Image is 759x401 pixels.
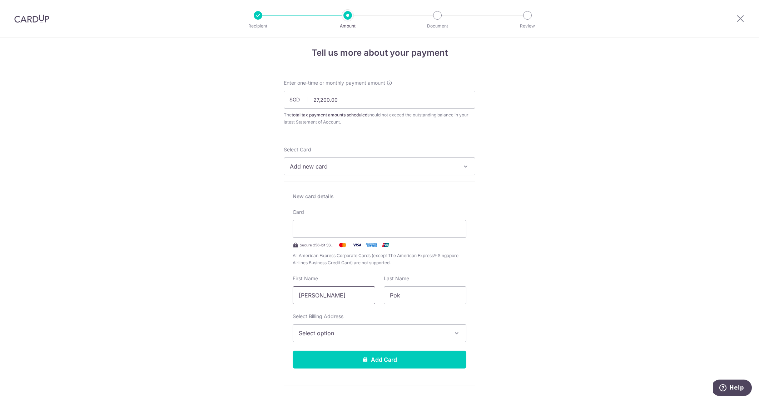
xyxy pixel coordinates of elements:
[292,112,367,117] b: total tax payment amounts scheduled
[293,275,318,282] label: First Name
[384,275,409,282] label: Last Name
[284,146,311,152] span: translation missing: en.payables.payment_networks.credit_card.summary.labels.select_card
[293,193,466,200] div: New card details
[336,241,350,249] img: Mastercard
[289,96,308,103] span: SGD
[293,324,466,342] button: Select option
[293,286,375,304] input: Cardholder First Name
[384,286,466,304] input: Cardholder Last Name
[501,22,554,30] p: Review
[713,380,752,397] iframe: Opens a widget where you can find more information
[411,22,464,30] p: Document
[284,91,475,109] input: 0.00
[293,313,343,320] label: Select Billing Address
[300,242,333,248] span: Secure 256-bit SSL
[232,22,284,30] p: Recipient
[284,46,475,59] h4: Tell us more about your payment
[364,241,378,249] img: .alt.amex
[293,351,466,369] button: Add Card
[284,157,475,175] button: Add new card
[299,225,460,233] iframe: Secure card payment input frame
[293,209,304,216] label: Card
[293,252,466,266] span: All American Express Corporate Cards (except The American Express® Singapore Airlines Business Cr...
[321,22,374,30] p: Amount
[284,79,385,86] span: Enter one-time or monthly payment amount
[299,329,447,337] span: Select option
[378,241,393,249] img: .alt.unionpay
[290,162,456,171] span: Add new card
[350,241,364,249] img: Visa
[14,14,49,23] img: CardUp
[284,111,475,126] div: The should not exceed the outstanding balance in your latest Statement of Account.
